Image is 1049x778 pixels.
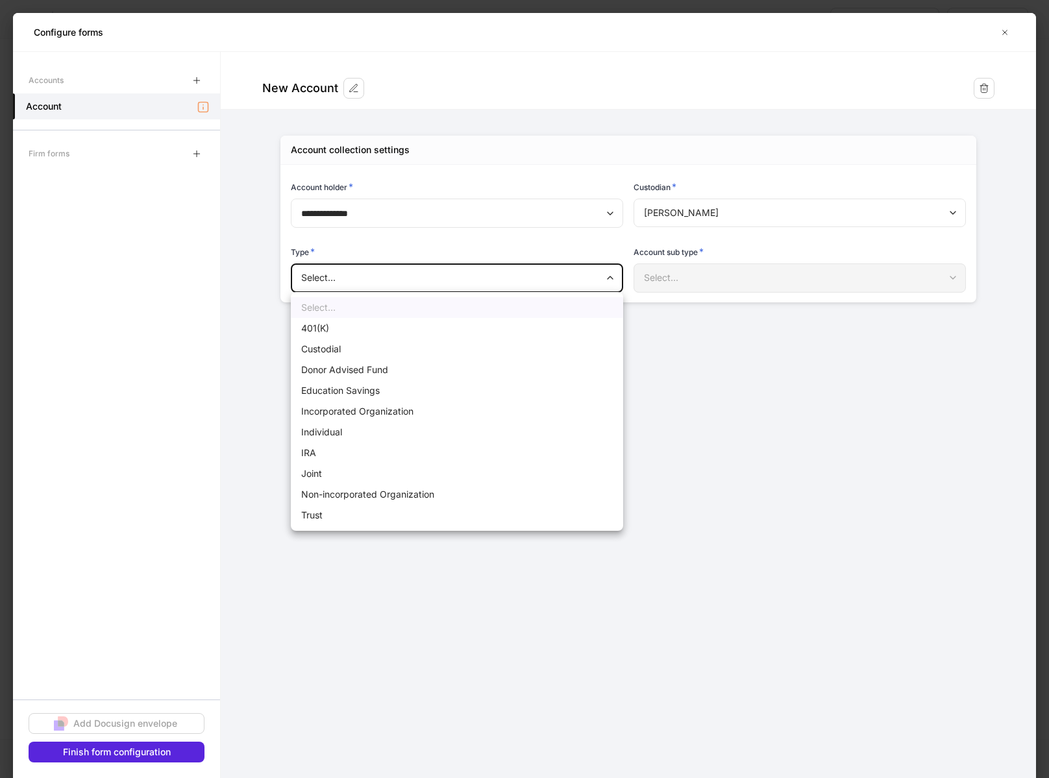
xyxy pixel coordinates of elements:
[291,422,623,443] li: Individual
[291,505,623,526] li: Trust
[291,339,623,359] li: Custodial
[291,484,623,505] li: Non-incorporated Organization
[291,380,623,401] li: Education Savings
[291,443,623,463] li: IRA
[291,463,623,484] li: Joint
[291,401,623,422] li: Incorporated Organization
[291,318,623,339] li: 401(K)
[291,359,623,380] li: Donor Advised Fund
